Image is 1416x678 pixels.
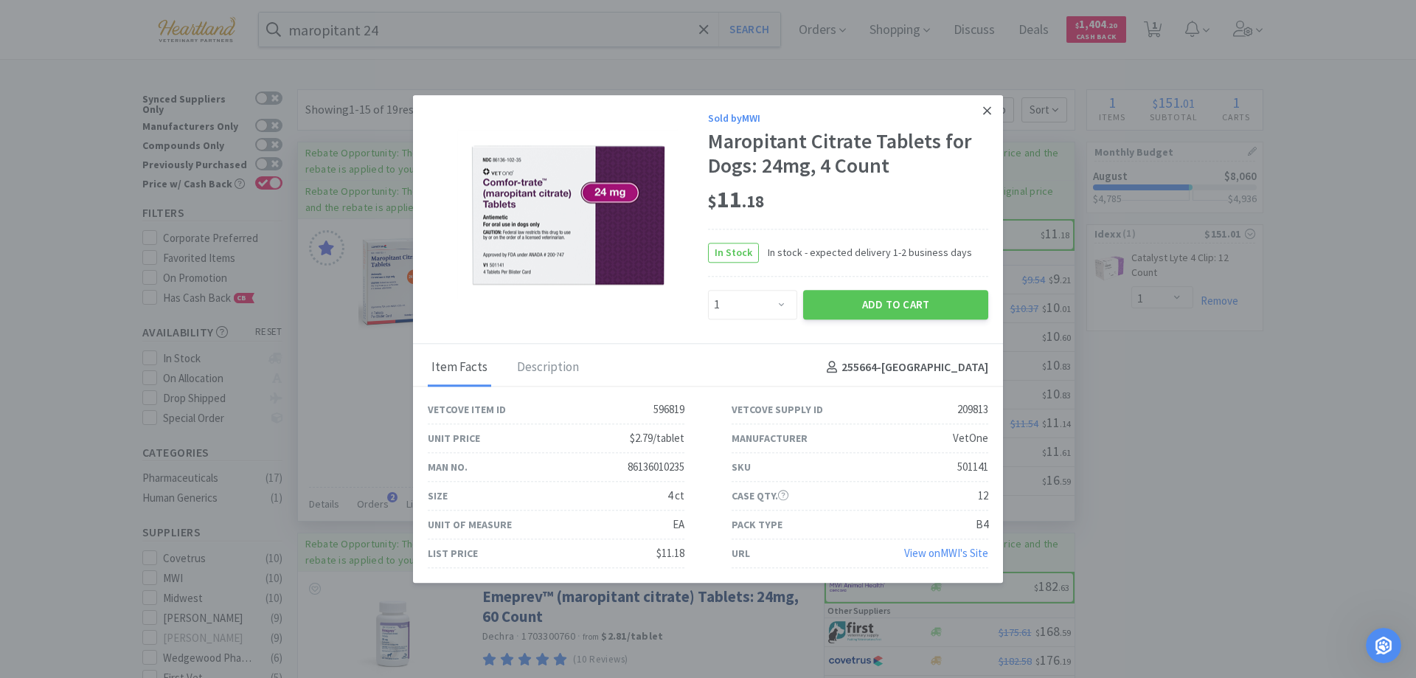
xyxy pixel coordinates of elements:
[732,459,751,475] div: SKU
[732,430,808,446] div: Manufacturer
[976,516,988,533] div: B4
[667,487,684,505] div: 4 ct
[708,191,717,212] span: $
[732,516,782,533] div: Pack Type
[428,401,506,418] div: Vetcove Item ID
[708,184,764,214] span: 11
[653,401,684,418] div: 596819
[732,545,750,561] div: URL
[709,243,758,262] span: In Stock
[957,458,988,476] div: 501141
[732,488,788,504] div: Case Qty.
[428,430,480,446] div: Unit Price
[513,350,583,387] div: Description
[708,110,988,126] div: Sold by MWI
[732,401,823,418] div: Vetcove Supply ID
[953,429,988,447] div: VetOne
[742,191,764,212] span: . 18
[708,129,988,179] div: Maropitant Citrate Tablets for Dogs: 24mg, 4 Count
[957,401,988,418] div: 209813
[821,359,988,378] h4: 255664 - [GEOGRAPHIC_DATA]
[628,458,684,476] div: 86136010235
[428,488,448,504] div: Size
[428,545,478,561] div: List Price
[759,244,972,260] span: In stock - expected delivery 1-2 business days
[457,129,678,300] img: 4a9247fa4b0c462d997ff28f64fe593d_209813.png
[630,429,684,447] div: $2.79/tablet
[656,544,684,562] div: $11.18
[1366,628,1401,663] iframe: Intercom live chat
[428,350,491,387] div: Item Facts
[978,487,988,505] div: 12
[428,516,512,533] div: Unit of Measure
[904,546,988,560] a: View onMWI's Site
[428,459,468,475] div: Man No.
[673,516,684,533] div: EA
[803,290,988,319] button: Add to Cart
